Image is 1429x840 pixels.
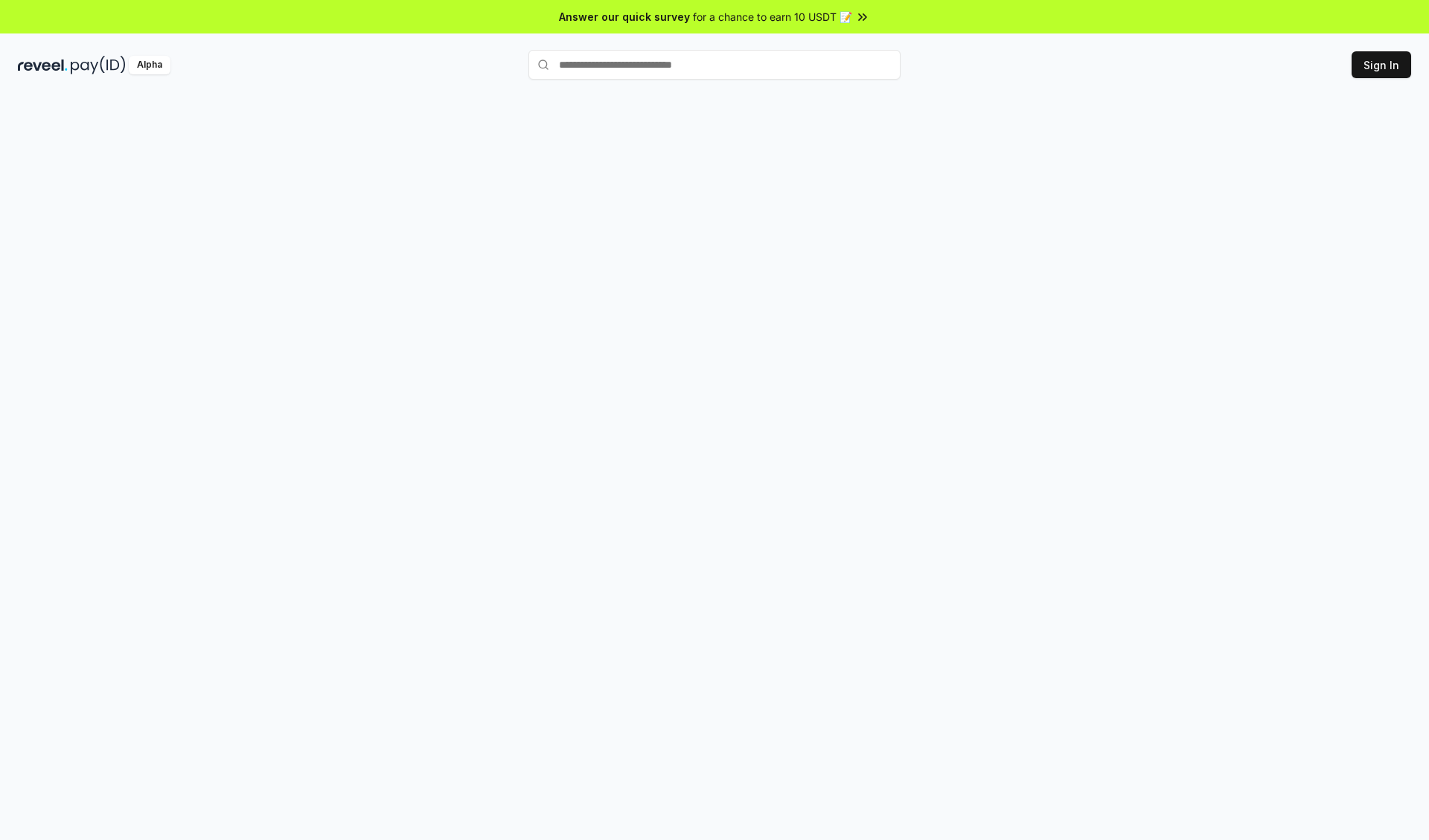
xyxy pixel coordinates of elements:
span: Answer our quick survey [559,9,690,25]
img: reveel_dark [18,56,68,74]
div: Alpha [129,56,170,74]
button: Sign In [1352,51,1411,78]
span: for a chance to earn 10 USDT 📝 [693,9,852,25]
img: pay_id [71,56,126,74]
